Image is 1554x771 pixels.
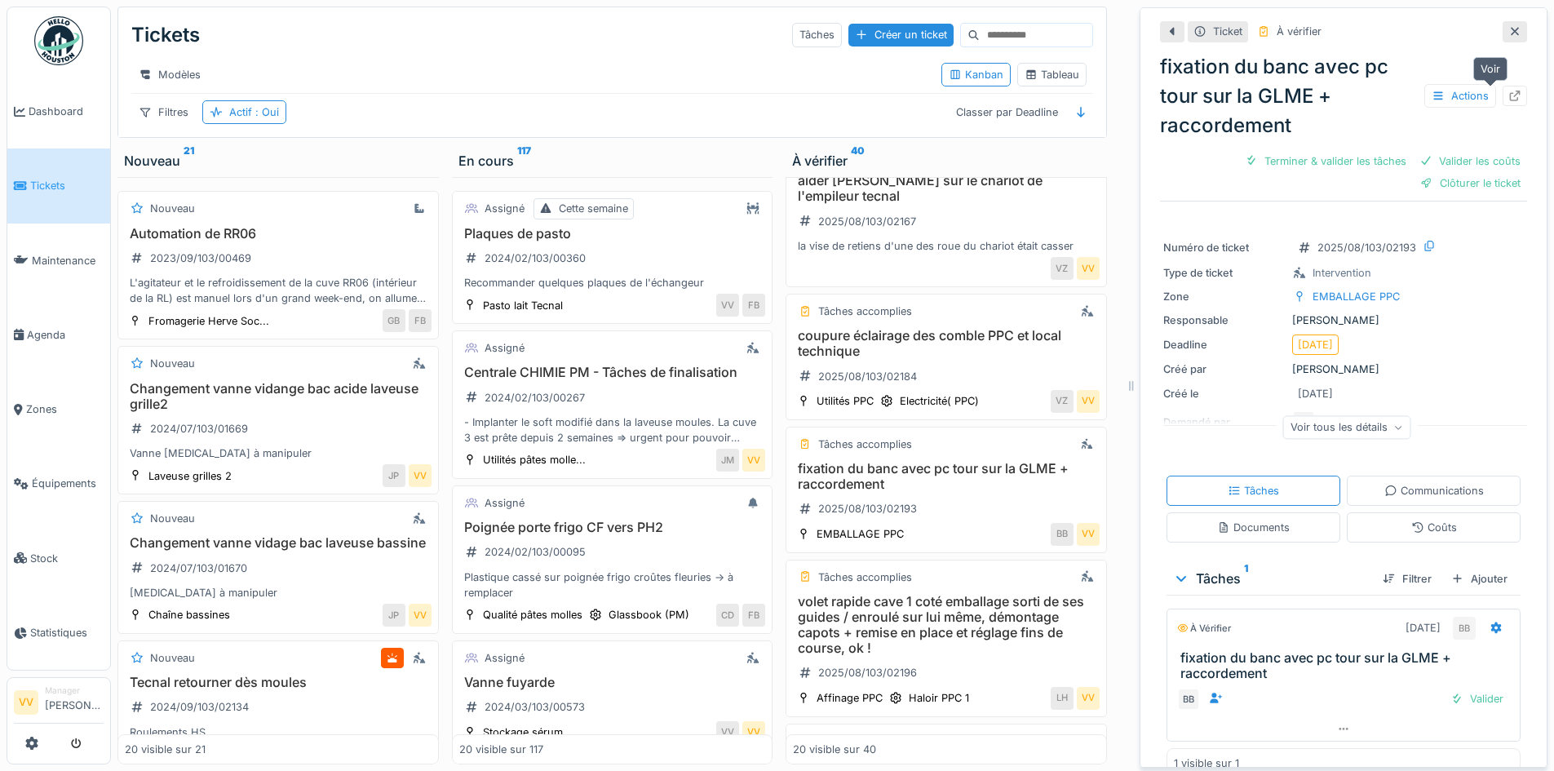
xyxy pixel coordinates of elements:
[1473,57,1508,81] div: Voir
[517,151,531,171] sup: 117
[150,699,249,715] div: 2024/09/103/02134
[34,16,83,65] img: Badge_color-CXgf-gQk.svg
[1213,24,1242,39] div: Ticket
[1163,240,1286,255] div: Numéro de ticket
[458,151,767,171] div: En cours
[485,340,525,356] div: Assigné
[742,604,765,627] div: FB
[131,100,196,124] div: Filtres
[793,173,1100,204] h3: aider [PERSON_NAME] sur le chariot de l'empileur tecnal
[7,596,110,670] a: Statistiques
[818,569,912,585] div: Tâches accomplies
[818,214,916,229] div: 2025/08/103/02167
[7,224,110,298] a: Maintenance
[485,495,525,511] div: Assigné
[1238,150,1413,172] div: Terminer & valider les tâches
[1077,687,1100,710] div: VV
[1177,622,1231,636] div: À vérifier
[459,675,766,690] h3: Vanne fuyarde
[7,298,110,372] a: Agenda
[150,250,251,266] div: 2023/09/103/00469
[792,23,842,47] div: Tâches
[27,327,104,343] span: Agenda
[793,742,876,757] div: 20 visible sur 40
[1414,172,1527,194] div: Clôturer le ticket
[485,699,585,715] div: 2024/03/103/00573
[742,721,765,744] div: VV
[1051,257,1074,280] div: VZ
[1453,617,1476,640] div: BB
[793,594,1100,657] h3: volet rapide cave 1 coté emballage sorti de ses guides / enroulé sur lui même, démontage capots +...
[1163,312,1286,328] div: Responsable
[30,551,104,566] span: Stock
[45,685,104,697] div: Manager
[131,14,200,56] div: Tickets
[1177,688,1200,711] div: BB
[1244,569,1248,588] sup: 1
[124,151,432,171] div: Nouveau
[131,63,208,86] div: Modèles
[7,74,110,148] a: Dashboard
[716,294,739,317] div: VV
[792,151,1100,171] div: À vérifier
[14,690,38,715] li: VV
[1163,361,1286,377] div: Créé par
[125,445,432,461] div: Vanne [MEDICAL_DATA] à manipuler
[459,520,766,535] h3: Poignée porte frigo CF vers PH2
[7,372,110,446] a: Zones
[485,250,586,266] div: 2024/02/103/00360
[1313,265,1371,281] div: Intervention
[150,511,195,526] div: Nouveau
[7,148,110,223] a: Tickets
[125,535,432,551] h3: Changement vanne vidage bac laveuse bassine
[485,650,525,666] div: Assigné
[716,449,739,472] div: JM
[817,690,883,706] div: Affinage PPC
[125,226,432,241] h3: Automation de RR06
[818,501,917,516] div: 2025/08/103/02193
[26,401,104,417] span: Zones
[1180,650,1513,681] h3: fixation du banc avec pc tour sur la GLME + raccordement
[1317,240,1416,255] div: 2025/08/103/02193
[1160,52,1527,140] div: fixation du banc avec pc tour sur la GLME + raccordement
[1163,265,1286,281] div: Type de ticket
[459,226,766,241] h3: Plaques de pasto
[383,464,405,487] div: JP
[125,724,432,740] div: Roulements HS
[45,685,104,720] li: [PERSON_NAME]
[150,201,195,216] div: Nouveau
[1163,289,1286,304] div: Zone
[793,461,1100,492] h3: fixation du banc avec pc tour sur la GLME + raccordement
[818,665,917,680] div: 2025/08/103/02196
[900,393,979,409] div: Electricité( PPC)
[949,67,1003,82] div: Kanban
[1313,289,1400,304] div: EMBALLAGE PPC
[1051,687,1074,710] div: LH
[229,104,279,120] div: Actif
[851,151,865,171] sup: 40
[1376,568,1438,590] div: Filtrer
[1077,257,1100,280] div: VV
[7,521,110,596] a: Stock
[742,449,765,472] div: VV
[150,356,195,371] div: Nouveau
[30,625,104,640] span: Statistiques
[609,607,689,623] div: Glassbook (PM)
[716,721,739,744] div: VV
[1025,67,1079,82] div: Tableau
[252,106,279,118] span: : Oui
[1217,520,1290,535] div: Documents
[125,381,432,412] h3: Changement vanne vidange bac acide laveuse grille2
[1298,386,1333,401] div: [DATE]
[1163,386,1286,401] div: Créé le
[485,390,585,405] div: 2024/02/103/00267
[949,100,1065,124] div: Classer par Deadline
[409,604,432,627] div: VV
[483,724,563,740] div: Stockage sérum
[485,544,586,560] div: 2024/02/103/00095
[483,298,563,313] div: Pasto lait Tecnal
[409,309,432,332] div: FB
[383,604,405,627] div: JP
[184,151,194,171] sup: 21
[1163,337,1286,352] div: Deadline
